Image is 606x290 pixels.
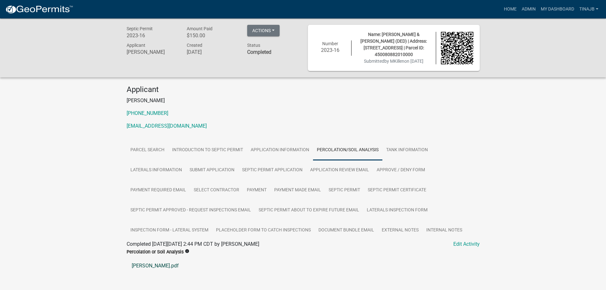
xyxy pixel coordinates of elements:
a: Approve / Deny Form [373,160,429,180]
h6: [PERSON_NAME] [127,49,178,55]
a: [PERSON_NAME].pdf [127,258,480,273]
a: External Notes [378,220,422,241]
span: by MKillen [384,59,404,64]
span: Amount Paid [187,26,212,31]
a: My Dashboard [538,3,577,15]
a: Submit Application [186,160,238,180]
a: [PHONE_NUMBER] [127,110,168,116]
a: Payment [243,180,270,201]
a: Septic Permit Application [238,160,306,180]
a: Septic Permit About to Expire Future Email [255,200,363,221]
a: Septic Permit Certificate [364,180,430,201]
span: Submitted on [DATE] [364,59,423,64]
a: Payment Required Email [127,180,190,201]
a: Application Information [247,140,313,160]
span: Status [247,43,260,48]
a: Laterals Inspection Form [363,200,431,221]
a: Septic Permit [325,180,364,201]
span: Number [322,41,338,46]
a: Select contractor [190,180,243,201]
i: info [185,249,189,253]
a: Placeholder Form to Catch Inspections [212,220,315,241]
span: Completed [DATE][DATE] 2:44 PM CDT by [PERSON_NAME] [127,241,259,247]
h4: Applicant [127,85,480,94]
label: Percolation or Soil Analysis [127,250,184,254]
h6: 2023-16 [314,47,347,53]
button: Actions [247,25,280,36]
span: Created [187,43,202,48]
a: Application review email [306,160,373,180]
a: Laterals Information [127,160,186,180]
a: Admin [519,3,538,15]
a: [EMAIL_ADDRESS][DOMAIN_NAME] [127,123,207,129]
p: [PERSON_NAME] [127,97,480,104]
a: Document Bundle Email [315,220,378,241]
h6: $150.00 [187,32,238,39]
a: Percolation/Soil Analysis [313,140,382,160]
h6: [DATE] [187,49,238,55]
a: Internal Notes [422,220,466,241]
a: Payment Made Email [270,180,325,201]
span: Applicant [127,43,145,48]
a: Introduction to Septic Permit [168,140,247,160]
a: Edit Activity [453,240,480,248]
a: Parcel search [127,140,168,160]
a: Inspection Form - Lateral System [127,220,212,241]
a: Tinajb [577,3,601,15]
span: Septic Permit [127,26,153,31]
a: Septic Permit Approved - Request Inspections Email [127,200,255,221]
img: QR code [441,32,473,64]
span: Name: [PERSON_NAME] & [PERSON_NAME] (DED) | Address: [STREET_ADDRESS] | Parcel ID: 450080882010000 [360,32,427,57]
a: Home [501,3,519,15]
h6: 2023-16 [127,32,178,39]
strong: Completed [247,49,271,55]
a: Tank Information [382,140,432,160]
